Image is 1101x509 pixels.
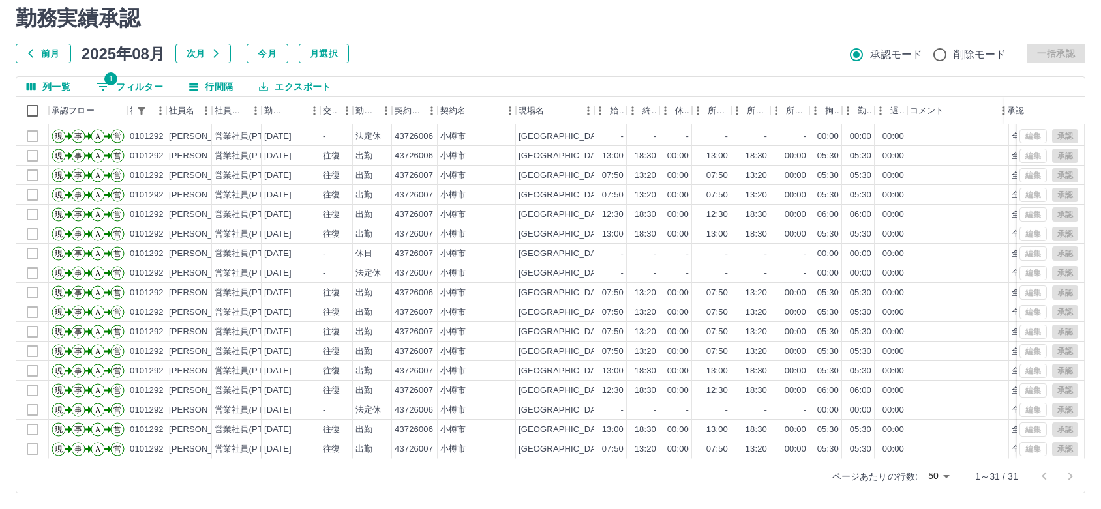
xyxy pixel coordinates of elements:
[817,169,839,182] div: 05:30
[264,306,292,319] div: [DATE]
[395,228,433,240] div: 43726007
[169,306,240,319] div: [PERSON_NAME]
[519,228,746,240] div: [GEOGRAPHIC_DATA]手宮中央小学校放課後児童クラブＢ
[706,306,728,319] div: 07:50
[130,267,164,280] div: 0101292
[882,287,904,299] div: 00:00
[804,248,806,260] div: -
[262,97,320,124] div: 勤務日
[621,248,624,260] div: -
[440,169,466,182] div: 小樽市
[113,132,121,141] text: 営
[519,209,746,221] div: [GEOGRAPHIC_DATA]手宮中央小学校放課後児童クラブＢ
[337,101,357,121] button: メニュー
[882,189,904,201] div: 00:00
[764,130,767,143] div: -
[1004,97,1072,124] div: 承認
[323,130,325,143] div: -
[94,249,102,258] text: Ａ
[785,287,806,299] div: 00:00
[286,102,305,120] button: ソート
[130,228,164,240] div: 0101292
[249,77,341,96] button: エクスポート
[130,248,164,260] div: 0101292
[746,306,767,319] div: 13:20
[667,228,689,240] div: 00:00
[731,97,770,124] div: 所定終業
[882,306,904,319] div: 00:00
[215,150,283,162] div: 営業社員(PT契約)
[725,130,728,143] div: -
[16,77,81,96] button: 列選択
[355,130,381,143] div: 法定休
[850,150,871,162] div: 05:30
[440,97,466,124] div: 契約名
[1012,248,1046,260] div: 全承認済
[627,97,659,124] div: 終業
[215,306,283,319] div: 営業社員(PT契約)
[438,97,516,124] div: 契約名
[746,169,767,182] div: 13:20
[169,228,240,240] div: [PERSON_NAME]
[355,248,372,260] div: 休日
[74,249,82,258] text: 事
[440,150,466,162] div: 小樽市
[746,228,767,240] div: 18:30
[166,97,212,124] div: 社員名
[621,130,624,143] div: -
[858,97,872,124] div: 勤務
[1012,267,1046,280] div: 全承認済
[94,269,102,278] text: Ａ
[395,130,433,143] div: 43726006
[440,287,466,299] div: 小樽市
[113,269,121,278] text: 営
[55,288,63,297] text: 現
[1012,130,1046,143] div: 全承認済
[635,189,656,201] div: 13:20
[353,97,392,124] div: 勤務区分
[440,248,466,260] div: 小樽市
[882,267,904,280] div: 00:00
[850,306,871,319] div: 05:30
[519,287,746,299] div: [GEOGRAPHIC_DATA]手宮中央小学校放課後児童クラブＡ
[882,209,904,221] div: 00:00
[395,287,433,299] div: 43726006
[94,132,102,141] text: Ａ
[1012,189,1046,201] div: 全承認済
[746,189,767,201] div: 13:20
[169,209,240,221] div: [PERSON_NAME]
[654,267,656,280] div: -
[130,169,164,182] div: 0101292
[169,267,240,280] div: [PERSON_NAME]
[74,132,82,141] text: 事
[422,101,442,121] button: メニュー
[923,467,954,486] div: 50
[1012,228,1046,240] div: 全承認済
[55,210,63,219] text: 現
[686,130,689,143] div: -
[179,77,243,96] button: 行間隔
[1012,169,1046,182] div: 全承認済
[850,169,871,182] div: 05:30
[94,229,102,239] text: Ａ
[113,171,121,180] text: 営
[635,306,656,319] div: 13:20
[395,169,433,182] div: 43726007
[215,267,283,280] div: 営業社員(PT契約)
[52,97,95,124] div: 承認フロー
[355,287,372,299] div: 出勤
[817,306,839,319] div: 05:30
[817,130,839,143] div: 00:00
[882,130,904,143] div: 00:00
[635,228,656,240] div: 18:30
[882,248,904,260] div: 00:00
[686,248,689,260] div: -
[94,288,102,297] text: Ａ
[169,97,194,124] div: 社員名
[667,209,689,221] div: 00:00
[127,97,166,124] div: 社員番号
[323,189,340,201] div: 往復
[817,287,839,299] div: 05:30
[212,97,262,124] div: 社員区分
[708,97,729,124] div: 所定開始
